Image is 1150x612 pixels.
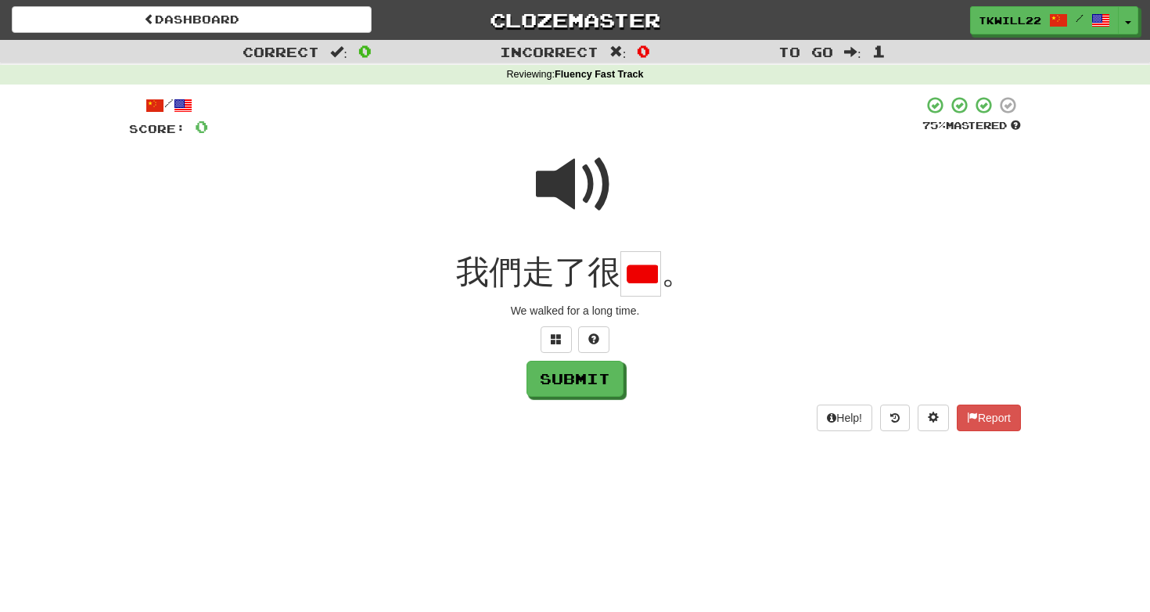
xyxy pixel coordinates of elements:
[880,405,910,431] button: Round history (alt+y)
[330,45,347,59] span: :
[844,45,861,59] span: :
[195,117,208,136] span: 0
[979,13,1041,27] span: tkwill22
[817,405,872,431] button: Help!
[12,6,372,33] a: Dashboard
[778,44,833,59] span: To go
[395,6,755,34] a: Clozemaster
[922,119,1021,133] div: Mastered
[129,303,1021,319] div: We walked for a long time.
[970,6,1119,34] a: tkwill22 /
[456,254,620,290] span: 我們走了很
[1076,13,1084,23] span: /
[358,41,372,60] span: 0
[578,326,609,353] button: Single letter hint - you only get 1 per sentence and score half the points! alt+h
[957,405,1021,431] button: Report
[129,122,185,135] span: Score:
[609,45,627,59] span: :
[922,119,946,131] span: 75 %
[661,254,694,290] span: 。
[872,41,886,60] span: 1
[555,69,643,80] strong: Fluency Fast Track
[129,95,208,115] div: /
[500,44,598,59] span: Incorrect
[243,44,319,59] span: Correct
[541,326,572,353] button: Switch sentence to multiple choice alt+p
[637,41,650,60] span: 0
[526,361,624,397] button: Submit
